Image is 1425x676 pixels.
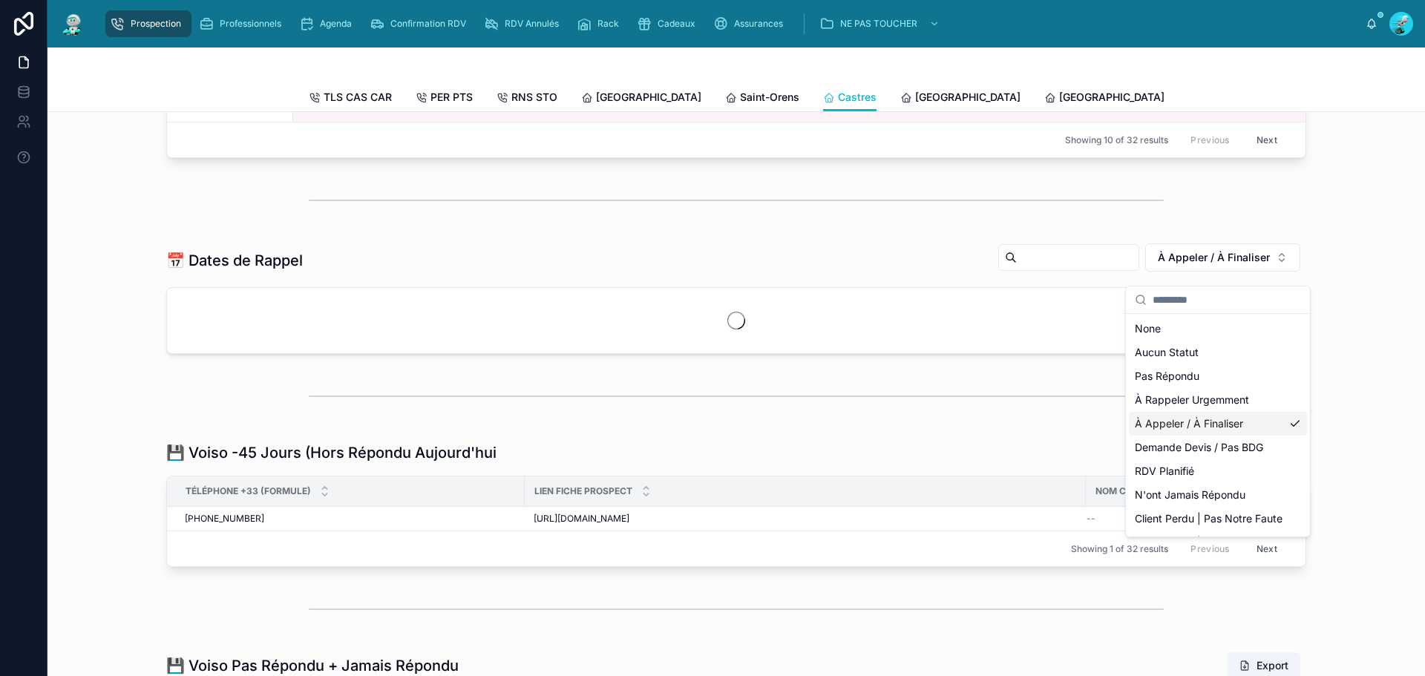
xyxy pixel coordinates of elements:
[1145,243,1300,272] button: Select Button
[1129,364,1307,388] div: Pas Répondu
[1129,388,1307,412] div: À Rappeler Urgemment
[740,90,799,105] span: Saint-Orens
[497,84,557,114] a: RNS STO
[98,7,1366,40] div: scrollable content
[185,513,264,525] span: [PHONE_NUMBER]
[734,18,783,30] span: Assurances
[581,84,701,114] a: [GEOGRAPHIC_DATA]
[1246,128,1288,151] button: Next
[632,10,706,37] a: Cadeaux
[220,18,281,30] span: Professionnels
[166,250,303,271] h1: 📅 Dates de Rappel
[597,18,619,30] span: Rack
[166,442,497,463] h1: 💾 Voiso -45 Jours (Hors Répondu Aujourd'hui
[1158,250,1270,265] span: À Appeler / À Finaliser
[295,10,362,37] a: Agenda
[194,10,292,37] a: Professionnels
[534,485,632,497] span: Lien Fiche Prospect
[1129,412,1307,436] div: À Appeler / À Finaliser
[320,18,352,30] span: Agenda
[838,90,877,105] span: Castres
[185,513,516,525] a: [PHONE_NUMBER]
[815,10,947,37] a: NE PAS TOUCHER
[1129,459,1307,483] div: RDV Planifié
[166,655,459,676] h1: 💾 Voiso Pas Répondu + Jamais Répondu
[1129,531,1307,554] div: Client Perdu | Notre Faute
[572,10,629,37] a: Rack
[1129,436,1307,459] div: Demande Devis / Pas BDG
[390,18,466,30] span: Confirmation RDV
[823,84,877,112] a: Castres
[430,90,473,105] span: PER PTS
[479,10,569,37] a: RDV Annulés
[365,10,476,37] a: Confirmation RDV
[725,84,799,114] a: Saint-Orens
[1126,314,1310,536] div: Suggestions
[534,513,1077,525] a: [URL][DOMAIN_NAME]
[658,18,695,30] span: Cadeaux
[505,18,559,30] span: RDV Annulés
[1129,483,1307,507] div: N'ont Jamais Répondu
[1044,84,1164,114] a: [GEOGRAPHIC_DATA]
[324,90,392,105] span: TLS CAS CAR
[1246,537,1288,560] button: Next
[131,18,181,30] span: Prospection
[1129,341,1307,364] div: Aucun Statut
[1095,485,1151,497] span: Nom Client
[709,10,793,37] a: Assurances
[596,90,701,105] span: [GEOGRAPHIC_DATA]
[1071,543,1168,555] span: Showing 1 of 32 results
[1129,317,1307,341] div: None
[1129,507,1307,531] div: Client Perdu | Pas Notre Faute
[186,485,311,497] span: Téléphone +33 (formule)
[105,10,191,37] a: Prospection
[1059,90,1164,105] span: [GEOGRAPHIC_DATA]
[416,84,473,114] a: PER PTS
[511,90,557,105] span: RNS STO
[915,90,1021,105] span: [GEOGRAPHIC_DATA]
[1087,513,1287,525] a: --
[309,84,392,114] a: TLS CAS CAR
[900,84,1021,114] a: [GEOGRAPHIC_DATA]
[59,12,86,36] img: App logo
[1087,513,1095,525] span: --
[534,513,629,525] span: [URL][DOMAIN_NAME]
[840,18,917,30] span: NE PAS TOUCHER
[1065,134,1168,146] span: Showing 10 of 32 results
